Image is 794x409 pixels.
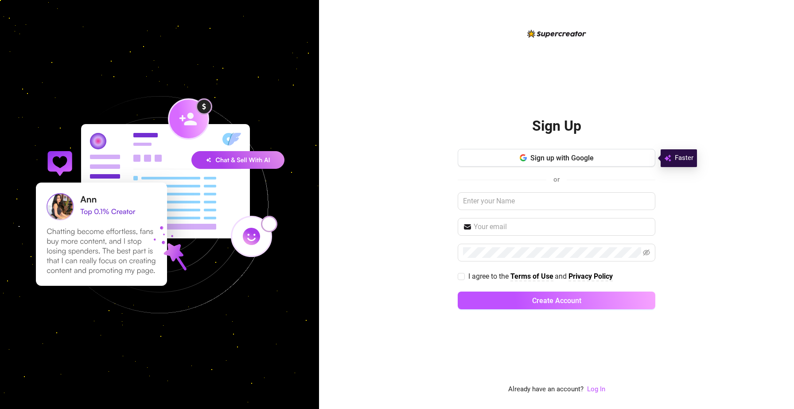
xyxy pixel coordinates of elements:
[530,154,594,162] span: Sign up with Google
[587,384,605,395] a: Log In
[643,249,650,256] span: eye-invisible
[555,272,568,280] span: and
[458,149,655,167] button: Sign up with Google
[527,30,586,38] img: logo-BBDzfeDw.svg
[675,153,693,164] span: Faster
[664,153,671,164] img: svg%3e
[568,272,613,281] a: Privacy Policy
[510,272,553,281] a: Terms of Use
[458,192,655,210] input: Enter your Name
[508,384,584,395] span: Already have an account?
[532,296,581,305] span: Create Account
[510,272,553,280] strong: Terms of Use
[553,175,560,183] span: or
[458,292,655,309] button: Create Account
[468,272,510,280] span: I agree to the
[568,272,613,280] strong: Privacy Policy
[6,51,313,358] img: signup-background-D0MIrEPF.svg
[532,117,581,135] h2: Sign Up
[587,385,605,393] a: Log In
[474,222,650,232] input: Your email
